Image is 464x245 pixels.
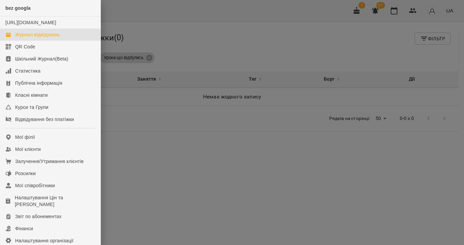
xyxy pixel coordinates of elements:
div: Класні кімнати [15,92,48,98]
div: Курси та Групи [15,104,48,111]
div: Відвідування без платіжки [15,116,74,123]
div: QR Code [15,43,35,50]
div: Мої співробітники [15,182,55,189]
div: Розсилки [15,170,36,177]
a: [URL][DOMAIN_NAME] [5,20,56,25]
div: Залучення/Утримання клієнтів [15,158,84,165]
div: Мої філії [15,134,35,140]
div: Статистика [15,68,41,74]
div: Фінанси [15,225,33,232]
div: Налаштування організації [15,237,74,244]
div: Мої клієнти [15,146,41,153]
div: Шкільний Журнал(Beta) [15,55,68,62]
div: Звіт по абонементах [15,213,62,220]
div: Налаштування Цін та [PERSON_NAME] [15,194,95,208]
div: Журнал відвідувань [15,31,60,38]
div: Публічна інформація [15,80,62,86]
span: bez googla [5,5,31,11]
